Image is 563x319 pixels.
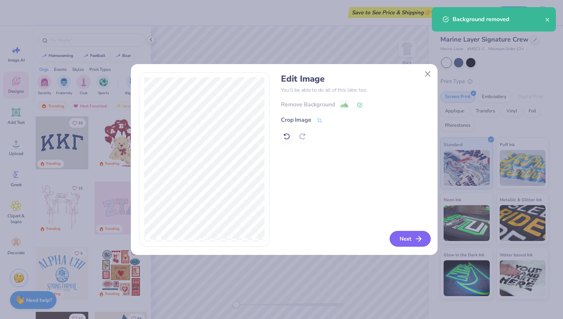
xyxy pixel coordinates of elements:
[281,116,311,124] div: Crop Image
[281,74,429,84] h4: Edit Image
[390,231,431,247] button: Next
[453,15,545,24] div: Background removed
[545,15,550,24] button: close
[421,67,435,81] button: Close
[281,86,429,94] p: You’ll be able to do all of this later too.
